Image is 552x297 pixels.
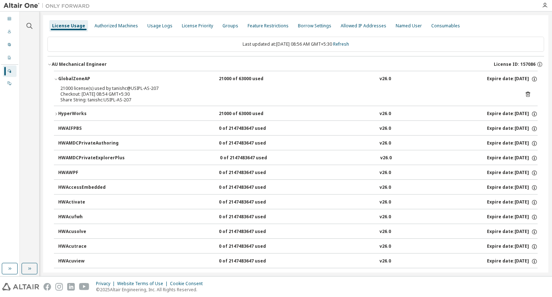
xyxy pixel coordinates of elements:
[58,180,538,196] button: HWAccessEmbedded0 of 2147483647 usedv26.0Expire date:[DATE]
[431,23,460,29] div: Consumables
[219,111,284,117] div: 21000 of 63000 used
[147,23,172,29] div: Usage Logs
[3,26,17,38] div: Users
[379,199,391,206] div: v26.0
[58,239,538,255] button: HWAcutrace0 of 2147483647 usedv26.0Expire date:[DATE]
[52,61,107,67] div: AU Mechanical Engineer
[380,155,392,161] div: v26.0
[222,23,238,29] div: Groups
[54,106,538,122] button: HyperWorks21000 of 63000 usedv26.0Expire date:[DATE]
[58,155,125,161] div: HWAMDCPrivateExplorerPlus
[58,184,123,191] div: HWAccessEmbedded
[117,281,170,287] div: Website Terms of Use
[487,214,538,220] div: Expire date: [DATE]
[52,23,85,29] div: License Usage
[379,111,391,117] div: v26.0
[487,199,538,206] div: Expire date: [DATE]
[47,37,544,52] div: Last updated at: [DATE] 08:56 AM GMT+5:30
[379,229,391,235] div: v26.0
[487,155,538,161] div: Expire date: [DATE]
[396,23,422,29] div: Named User
[58,150,538,166] button: HWAMDCPrivateExplorerPlus0 of 2147483647 usedv26.0Expire date:[DATE]
[379,76,391,82] div: v26.0
[487,140,538,147] div: Expire date: [DATE]
[58,243,123,250] div: HWAcutrace
[182,23,213,29] div: License Priority
[58,76,123,82] div: GlobalZoneAP
[379,184,391,191] div: v26.0
[58,165,538,181] button: HWAWPF0 of 2147483647 usedv26.0Expire date:[DATE]
[487,76,538,82] div: Expire date: [DATE]
[58,170,123,176] div: HWAWPF
[55,283,63,291] img: instagram.svg
[341,23,386,29] div: Allowed IP Addresses
[58,258,123,265] div: HWAcuview
[58,125,123,132] div: HWAIFPBS
[47,56,544,72] button: AU Mechanical EngineerLicense ID: 157086
[379,214,391,220] div: v26.0
[54,71,538,87] button: GlobalZoneAP21000 of 63000 usedv26.0Expire date:[DATE]
[487,243,538,250] div: Expire date: [DATE]
[3,52,17,64] div: Company Profile
[96,281,117,287] div: Privacy
[60,97,514,103] div: Share String: tanishc:USIPL-AS-207
[58,224,538,240] button: HWAcusolve0 of 2147483647 usedv26.0Expire date:[DATE]
[79,283,89,291] img: youtube.svg
[219,170,284,176] div: 0 of 2147483647 used
[379,170,391,176] div: v26.0
[487,111,538,117] div: Expire date: [DATE]
[43,283,51,291] img: facebook.svg
[58,121,538,137] button: HWAIFPBS0 of 2147483647 usedv26.0Expire date:[DATE]
[494,61,535,67] span: License ID: 157086
[220,155,285,161] div: 0 of 2147483647 used
[487,184,538,191] div: Expire date: [DATE]
[58,136,538,151] button: HWAMDCPrivateAuthoring0 of 2147483647 usedv26.0Expire date:[DATE]
[219,76,284,82] div: 21000 of 63000 used
[379,258,391,265] div: v26.0
[3,78,17,89] div: On Prem
[298,23,331,29] div: Borrow Settings
[58,199,123,206] div: HWActivate
[96,287,207,293] p: © 2025 Altair Engineering, Inc. All Rights Reserved.
[487,258,538,265] div: Expire date: [DATE]
[58,229,123,235] div: HWAcusolve
[3,39,17,51] div: User Profile
[58,195,538,210] button: HWActivate0 of 2147483647 usedv26.0Expire date:[DATE]
[333,41,349,47] a: Refresh
[379,125,391,132] div: v26.0
[379,243,391,250] div: v26.0
[60,91,514,97] div: Checkout: [DATE] 08:54 GMT+5:30
[487,170,538,176] div: Expire date: [DATE]
[379,140,391,147] div: v26.0
[3,13,17,25] div: Dashboard
[219,214,284,220] div: 0 of 2147483647 used
[219,184,284,191] div: 0 of 2147483647 used
[219,258,284,265] div: 0 of 2147483647 used
[219,125,284,132] div: 0 of 2147483647 used
[58,111,123,117] div: HyperWorks
[3,65,17,77] div: Managed
[67,283,75,291] img: linkedin.svg
[2,283,39,291] img: altair_logo.svg
[219,199,284,206] div: 0 of 2147483647 used
[219,229,284,235] div: 0 of 2147483647 used
[58,268,538,284] button: HWAltairBushingModel0 of 2147483647 usedv26.0Expire date:[DATE]
[170,281,207,287] div: Cookie Consent
[219,243,284,250] div: 0 of 2147483647 used
[248,23,289,29] div: Feature Restrictions
[58,214,123,220] div: HWAcufwh
[487,229,538,235] div: Expire date: [DATE]
[95,23,138,29] div: Authorized Machines
[60,86,514,91] div: 21000 license(s) used by tanishc@USIPL-AS-207
[219,140,284,147] div: 0 of 2147483647 used
[58,140,123,147] div: HWAMDCPrivateAuthoring
[4,2,93,9] img: Altair One
[487,125,538,132] div: Expire date: [DATE]
[58,209,538,225] button: HWAcufwh0 of 2147483647 usedv26.0Expire date:[DATE]
[58,253,538,269] button: HWAcuview0 of 2147483647 usedv26.0Expire date:[DATE]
